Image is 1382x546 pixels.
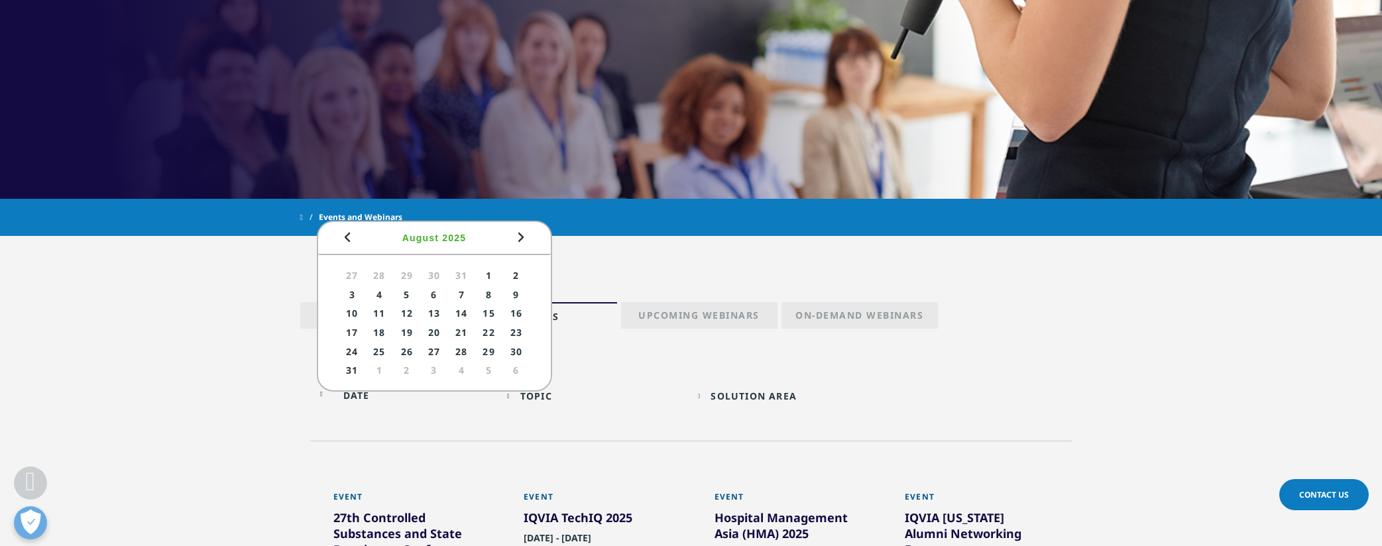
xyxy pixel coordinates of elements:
a: 16 [504,305,528,322]
a: 26 [394,343,419,360]
a: 12 [394,305,419,322]
a: 13 [422,305,446,322]
a: 29 [394,267,419,284]
a: 25 [367,343,392,360]
a: 22 [477,324,501,341]
a: 10 [340,305,365,322]
a: 27 [422,343,446,360]
span: Prev [339,229,355,245]
a: 3 [422,362,446,378]
input: DATE [317,380,494,410]
p: Upcoming Webinars [638,309,760,327]
a: 2 [394,362,419,378]
span: August [402,233,439,243]
a: On-Demand Webinars [781,302,938,329]
a: 11 [367,305,392,322]
a: 19 [394,324,419,341]
span: Next [513,229,529,245]
div: Event [715,492,859,510]
span: Contact Us [1299,489,1349,500]
a: 21 [449,324,474,341]
a: 17 [340,324,365,341]
a: 28 [449,343,474,360]
a: 29 [477,343,501,360]
a: 4 [449,362,474,378]
a: 23 [504,324,528,341]
div: IQVIA TechIQ 2025 [524,510,668,531]
span: 2025 [442,233,466,243]
a: 20 [422,324,446,341]
div: Topic facet. [520,390,552,402]
a: 30 [422,267,446,284]
span: Events and Webinars [319,205,402,229]
a: Upcoming Webinars [621,302,777,329]
a: 14 [449,305,474,322]
a: 7 [449,286,474,303]
div: Event [905,492,1049,510]
a: 4 [367,286,392,303]
a: 6 [422,286,446,303]
a: 1 [477,267,501,284]
a: 28 [367,267,392,284]
a: 9 [504,286,528,303]
a: 3 [340,286,365,303]
div: Event [524,492,668,510]
a: Contact Us [1279,479,1369,510]
a: 31 [449,267,474,284]
a: 15 [477,305,501,322]
div: Event [333,492,478,510]
a: 31 [340,362,365,378]
a: 2 [504,267,528,284]
a: Next [512,229,529,245]
a: 24 [340,343,365,360]
a: 5 [394,286,419,303]
a: Prev [339,229,356,245]
a: 1 [367,362,392,378]
a: 18 [367,324,392,341]
a: 6 [504,362,528,378]
a: 27 [340,267,365,284]
div: Solution Area facet. [711,390,797,402]
p: On-Demand Webinars [795,309,923,327]
button: Open Preferences [14,506,47,539]
a: 8 [477,286,501,303]
a: 5 [477,362,501,378]
a: All [300,302,457,329]
a: 30 [504,343,528,360]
